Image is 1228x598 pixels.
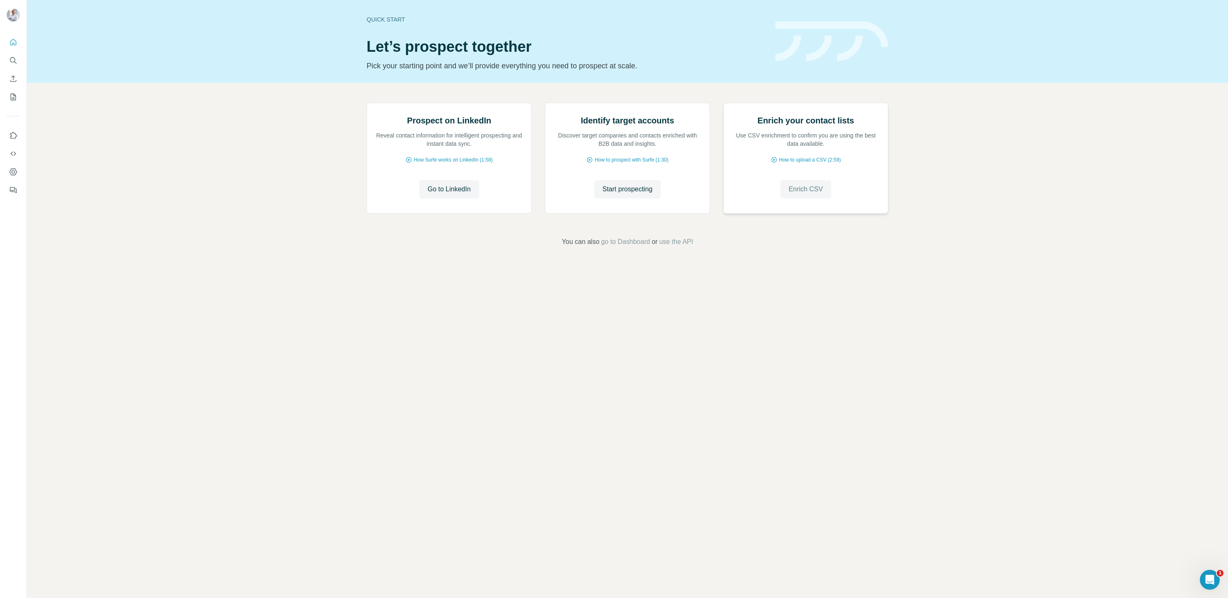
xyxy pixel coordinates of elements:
button: Quick start [7,35,20,50]
button: Search [7,53,20,68]
span: Start prospecting [602,184,652,194]
button: Dashboard [7,164,20,179]
img: Avatar [7,8,20,22]
img: banner [775,22,888,62]
iframe: Intercom live chat [1200,570,1220,590]
span: or [652,237,657,247]
span: You can also [562,237,600,247]
span: How to upload a CSV (2:59) [779,156,841,164]
button: Feedback [7,183,20,198]
h2: Enrich your contact lists [758,115,854,126]
p: Discover target companies and contacts enriched with B2B data and insights. [554,131,701,148]
button: Start prospecting [594,180,661,198]
button: Use Surfe on LinkedIn [7,128,20,143]
p: Pick your starting point and we’ll provide everything you need to prospect at scale. [367,60,765,72]
span: How to prospect with Surfe (1:30) [595,156,668,164]
h1: Let’s prospect together [367,39,765,55]
h2: Prospect on LinkedIn [407,115,491,126]
div: Quick start [367,15,765,24]
p: Use CSV enrichment to confirm you are using the best data available. [732,131,880,148]
p: Reveal contact information for intelligent prospecting and instant data sync. [375,131,523,148]
span: Enrich CSV [789,184,823,194]
button: My lists [7,89,20,104]
button: use the API [659,237,693,247]
button: Go to LinkedIn [419,180,479,198]
button: Use Surfe API [7,146,20,161]
button: Enrich CSV [780,180,831,198]
h2: Identify target accounts [581,115,674,126]
span: How Surfe works on LinkedIn (1:58) [414,156,493,164]
span: Go to LinkedIn [427,184,470,194]
span: 1 [1217,570,1223,576]
button: Enrich CSV [7,71,20,86]
button: go to Dashboard [601,237,650,247]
